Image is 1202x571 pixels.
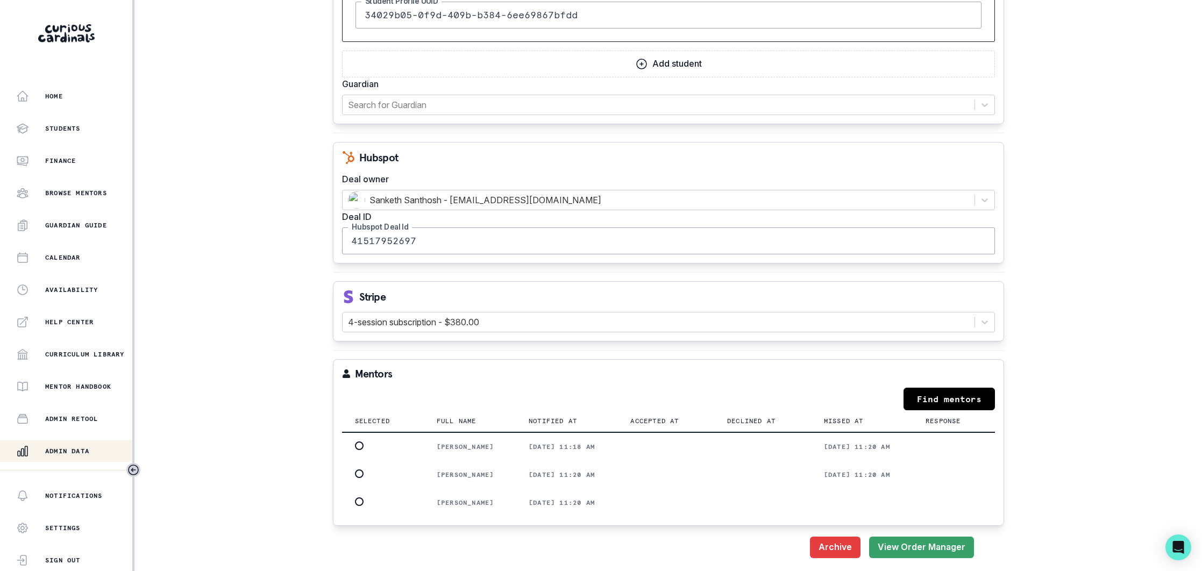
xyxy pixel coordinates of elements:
p: Selected [355,417,390,425]
p: Declined at [727,417,776,425]
button: Toggle sidebar [126,463,140,477]
p: [DATE] 11:20 am [529,470,604,479]
button: Add student [342,51,995,77]
p: Guardian Guide [45,221,107,230]
p: Help Center [45,318,94,326]
p: Full name [437,417,476,425]
p: [PERSON_NAME] [437,498,503,507]
p: Missed at [824,417,864,425]
img: Curious Cardinals Logo [38,24,95,42]
label: Deal owner [342,173,988,185]
p: Students [45,124,81,133]
p: Add student [652,59,702,69]
p: [DATE] 11:18 am [529,442,604,451]
p: Settings [45,524,81,532]
p: Home [45,92,63,101]
p: Browse Mentors [45,189,107,197]
p: Calendar [45,253,81,262]
p: Curriculum Library [45,350,125,359]
div: Sanketh Santhosh - [EMAIL_ADDRESS][DOMAIN_NAME] [348,191,969,209]
p: Notified at [529,417,577,425]
p: [DATE] 11:20 am [529,498,604,507]
p: [DATE] 11:20 am [824,470,900,479]
p: Mentor Handbook [45,382,111,391]
button: Archive [810,537,860,558]
p: Availability [45,285,98,294]
a: Find mentors [904,388,995,410]
p: Admin Data [45,447,89,455]
p: Hubspot [359,152,398,163]
p: Notifications [45,491,103,500]
p: [DATE] 11:20 am [824,442,900,451]
p: Sign Out [45,556,81,565]
div: Open Intercom Messenger [1165,534,1191,560]
p: [PERSON_NAME] [437,470,503,479]
p: Admin Retool [45,415,98,423]
p: Finance [45,156,76,165]
p: [PERSON_NAME] [437,442,503,451]
p: Stripe [359,291,386,302]
label: Guardian [342,77,988,90]
p: Response [926,417,961,425]
p: Mentors [355,368,392,379]
label: Deal ID [342,210,988,223]
button: View Order Manager [869,537,974,558]
p: Accepted at [630,417,679,425]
